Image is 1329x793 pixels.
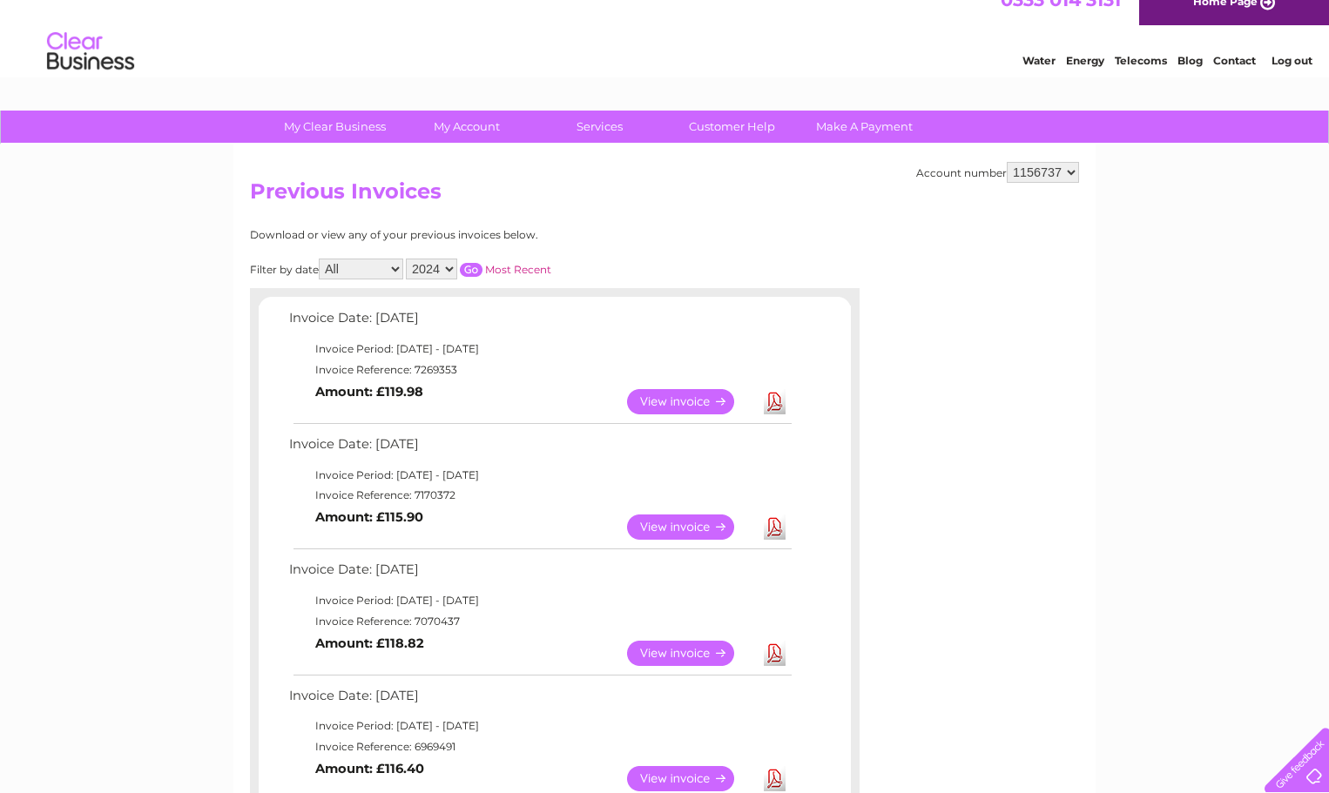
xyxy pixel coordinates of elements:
a: Contact [1213,74,1256,87]
a: Log out [1272,74,1312,87]
td: Invoice Reference: 7269353 [285,360,794,380]
a: Make A Payment [793,111,936,143]
b: Amount: £118.82 [315,635,424,651]
img: logo.png [46,45,135,98]
a: My Clear Business [263,111,407,143]
td: Invoice Reference: 7170372 [285,485,794,506]
a: View [627,514,755,540]
a: Telecoms [1115,74,1167,87]
a: Services [528,111,671,143]
div: Filter by date [250,259,707,279]
td: Invoice Period: [DATE] - [DATE] [285,716,794,736]
a: 0333 014 3131 [1001,9,1121,30]
a: Customer Help [660,111,804,143]
td: Invoice Date: [DATE] [285,306,794,339]
b: Amount: £116.40 [315,761,424,776]
a: View [627,389,755,414]
a: Most Recent [485,263,551,276]
a: Water [1022,74,1056,87]
td: Invoice Date: [DATE] [285,684,794,716]
td: Invoice Period: [DATE] - [DATE] [285,339,794,360]
b: Amount: £115.90 [315,509,423,525]
div: Account number [916,162,1079,183]
td: Invoice Date: [DATE] [285,433,794,465]
b: Amount: £119.98 [315,384,423,400]
a: View [627,641,755,666]
a: Download [764,641,786,666]
td: Invoice Period: [DATE] - [DATE] [285,590,794,611]
a: Download [764,389,786,414]
a: My Account [395,111,539,143]
div: Download or view any of your previous invoices below. [250,229,707,241]
td: Invoice Period: [DATE] - [DATE] [285,465,794,486]
div: Clear Business is a trading name of Verastar Limited (registered in [GEOGRAPHIC_DATA] No. 3667643... [254,10,1077,84]
td: Invoice Reference: 7070437 [285,611,794,632]
td: Invoice Date: [DATE] [285,558,794,590]
a: Download [764,766,786,791]
a: Energy [1066,74,1104,87]
h2: Previous Invoices [250,179,1079,212]
td: Invoice Reference: 6969491 [285,736,794,757]
a: Download [764,514,786,540]
a: Blog [1177,74,1203,87]
a: View [627,766,755,791]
